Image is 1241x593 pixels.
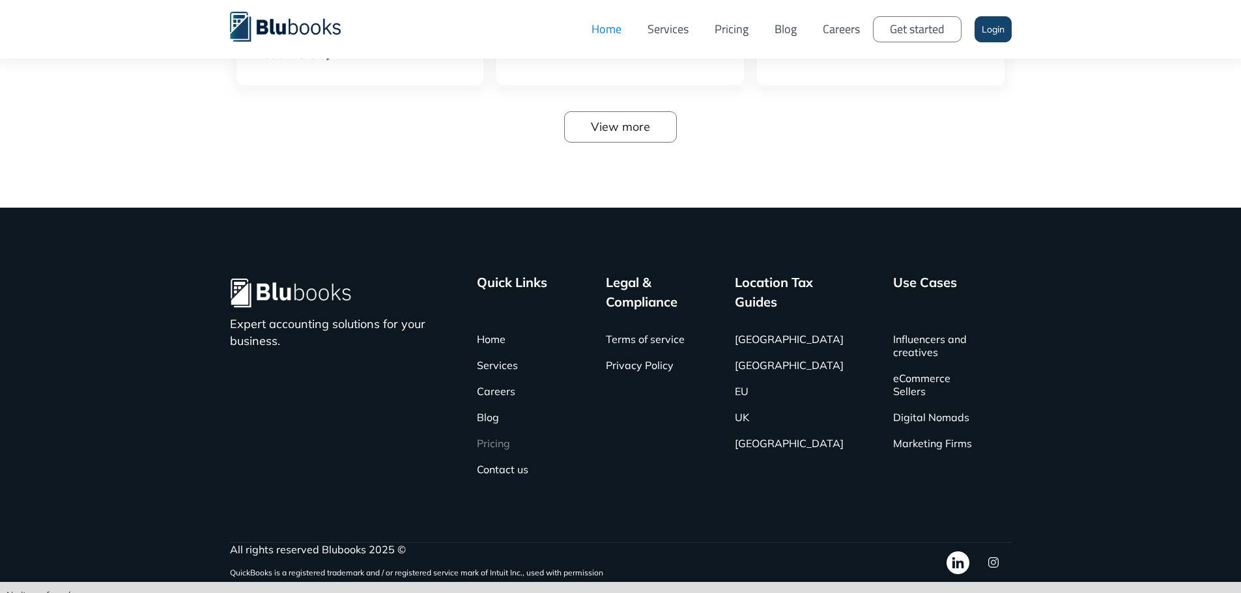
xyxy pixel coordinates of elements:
div: All rights reserved Blubooks 2025 © [230,543,603,556]
a: eCommerce Sellers [893,365,973,404]
a: EU [735,378,749,404]
a: Influencers and creatives [893,326,973,365]
a: Marketing Firms [893,430,972,456]
a: Blog [477,404,499,430]
a: home [230,10,360,42]
a: Terms of service [606,326,685,352]
a: [GEOGRAPHIC_DATA] [735,430,844,456]
a: Home [477,326,506,352]
a: Get started [873,16,962,42]
a: Blog [762,10,810,49]
a: Login [975,16,1012,42]
a: [GEOGRAPHIC_DATA] [735,326,844,352]
a: View more [564,111,677,143]
a: Services [635,10,702,49]
a: [GEOGRAPHIC_DATA] [735,352,844,378]
a: Pricing [702,10,762,49]
sup: QuickBooks is a registered trademark and / or registered service mark of Intuit Inc., used with p... [230,568,603,577]
a: Pricing [477,430,510,456]
a: UK [735,404,749,430]
div: Use Cases ‍ [893,273,957,312]
div: Quick Links ‍ [477,273,547,312]
a: Contact us [477,456,528,482]
a: Careers [810,10,873,49]
div: Legal & Compliance [606,273,698,312]
a: Services [477,352,518,378]
a: Careers [477,378,515,404]
p: Expert accounting solutions for your business. [230,316,441,350]
a: Privacy Policy [606,352,674,378]
a: Home [578,10,635,49]
div: Location Tax Guides [735,273,857,312]
a: Digital Nomads [893,404,969,430]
